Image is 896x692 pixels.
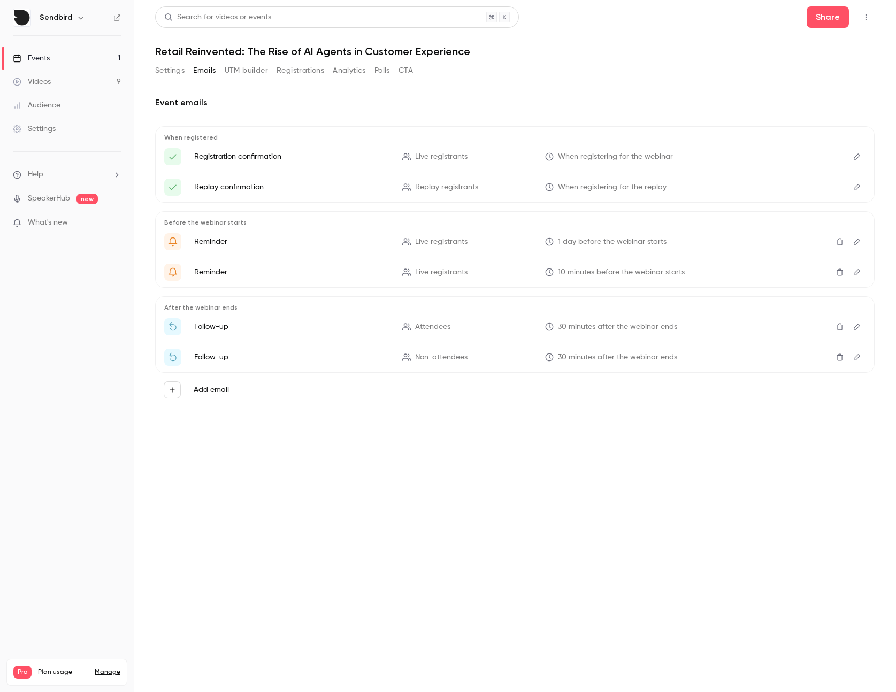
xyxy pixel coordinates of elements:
[848,318,866,335] button: Edit
[164,218,866,227] p: Before the webinar starts
[13,76,51,87] div: Videos
[194,321,389,332] p: Follow-up
[193,62,216,79] button: Emails
[831,233,848,250] button: Delete
[415,267,468,278] span: Live registrants
[38,668,88,676] span: Plan usage
[164,179,866,196] li: Here's your access link to {{ event_name }}!
[225,62,268,79] button: UTM builder
[164,133,866,142] p: When registered
[194,182,389,193] p: Replay confirmation
[76,194,98,204] span: new
[40,12,72,23] h6: Sendbird
[807,6,849,28] button: Share
[374,62,390,79] button: Polls
[164,233,866,250] li: Get Ready for '{{ event_name }}' tomorrow!
[13,124,56,134] div: Settings
[831,318,848,335] button: Delete
[194,236,389,247] p: Reminder
[277,62,324,79] button: Registrations
[164,318,866,335] li: Thanks for attending {{ event_name }}
[415,151,468,163] span: Live registrants
[164,303,866,312] p: After the webinar ends
[108,218,121,228] iframe: Noticeable Trigger
[415,182,478,193] span: Replay registrants
[848,264,866,281] button: Edit
[28,217,68,228] span: What's new
[164,264,866,281] li: {{ event_name }} is about to go live
[831,264,848,281] button: Delete
[399,62,413,79] button: CTA
[13,666,32,679] span: Pro
[164,148,866,165] li: Here's your access link to {{ event_name }}!
[155,62,185,79] button: Settings
[13,169,121,180] li: help-dropdown-opener
[194,151,389,162] p: Registration confirmation
[95,668,120,676] a: Manage
[848,349,866,366] button: Edit
[558,321,677,333] span: 30 minutes after the webinar ends
[831,349,848,366] button: Delete
[28,193,70,204] a: SpeakerHub
[13,53,50,64] div: Events
[415,321,450,333] span: Attendees
[194,352,389,363] p: Follow-up
[848,148,866,165] button: Edit
[558,267,685,278] span: 10 minutes before the webinar starts
[13,9,30,26] img: Sendbird
[333,62,366,79] button: Analytics
[13,100,60,111] div: Audience
[164,349,866,366] li: Watch the replay of {{ event_name }}
[848,179,866,196] button: Edit
[28,169,43,180] span: Help
[155,45,875,58] h1: Retail Reinvented: The Rise of AI Agents in Customer Experience
[415,236,468,248] span: Live registrants
[558,236,667,248] span: 1 day before the webinar starts
[194,385,229,395] label: Add email
[415,352,468,363] span: Non-attendees
[558,182,667,193] span: When registering for the replay
[155,96,875,109] h2: Event emails
[558,352,677,363] span: 30 minutes after the webinar ends
[164,12,271,23] div: Search for videos or events
[848,233,866,250] button: Edit
[558,151,673,163] span: When registering for the webinar
[194,267,389,278] p: Reminder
